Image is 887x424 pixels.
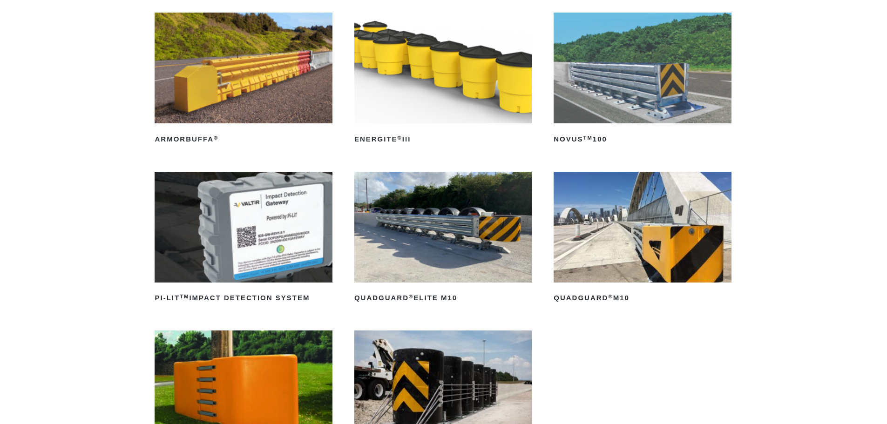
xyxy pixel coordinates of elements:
[398,135,402,141] sup: ®
[554,132,731,147] h2: NOVUS 100
[583,135,593,141] sup: TM
[554,13,731,147] a: NOVUSTM100
[155,172,332,306] a: PI-LITTMImpact Detection System
[155,291,332,306] h2: PI-LIT Impact Detection System
[554,291,731,306] h2: QuadGuard M10
[155,132,332,147] h2: ArmorBuffa
[354,132,532,147] h2: ENERGITE III
[554,172,731,306] a: QuadGuard®M10
[354,291,532,306] h2: QuadGuard Elite M10
[409,294,413,299] sup: ®
[214,135,218,141] sup: ®
[354,172,532,306] a: QuadGuard®Elite M10
[180,294,189,299] sup: TM
[608,294,613,299] sup: ®
[155,13,332,147] a: ArmorBuffa®
[354,13,532,147] a: ENERGITE®III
